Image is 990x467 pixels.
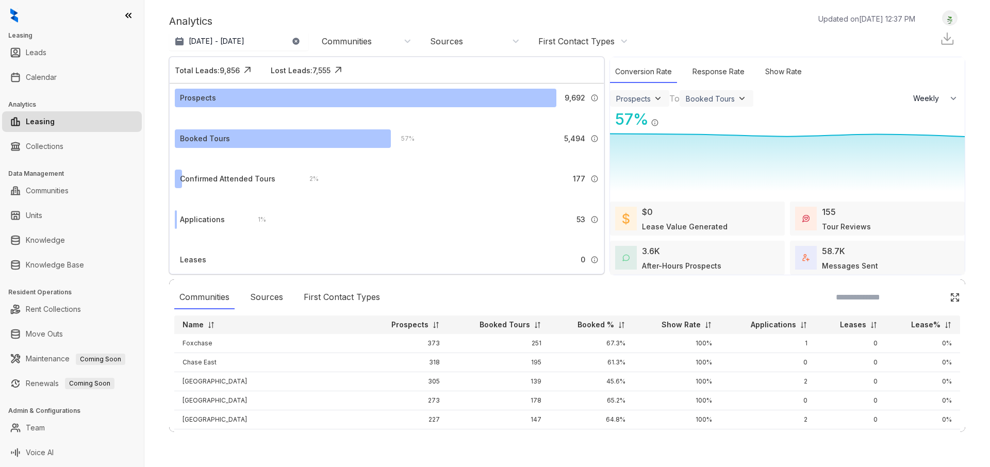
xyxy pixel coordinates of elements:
img: sorting [534,321,541,329]
img: Info [590,175,599,183]
img: LeaseValue [622,212,630,225]
span: 5,494 [564,133,585,144]
a: Communities [26,180,69,201]
img: sorting [618,321,625,329]
td: 0 [816,334,886,353]
li: Leasing [2,111,142,132]
a: Team [26,418,45,438]
td: 0 [816,391,886,410]
div: 2 % [299,173,319,185]
td: The District at [GEOGRAPHIC_DATA] [174,429,364,448]
td: 0% [886,372,960,391]
span: 0 [581,254,585,265]
li: Calendar [2,67,142,88]
img: sorting [944,321,952,329]
li: Knowledge [2,230,142,251]
td: 100% [634,429,721,448]
li: Maintenance [2,348,142,369]
img: TourReviews [802,215,810,222]
a: Move Outs [26,324,63,344]
li: Communities [2,180,142,201]
td: 0 [816,429,886,448]
td: 195 [448,353,550,372]
td: 212 [364,429,448,448]
td: 147 [448,410,550,429]
td: 318 [364,353,448,372]
a: Leads [26,42,46,63]
td: 0 [816,410,886,429]
p: Lease% [911,320,940,330]
img: SearchIcon [928,293,937,302]
h3: Leasing [8,31,144,40]
div: Sources [430,36,463,47]
div: Booked Tours [686,94,735,103]
h3: Resident Operations [8,288,144,297]
img: Click Icon [240,62,255,78]
img: TotalFum [802,254,810,261]
td: 65.2% [550,391,633,410]
div: $0 [642,206,653,218]
img: AfterHoursConversations [622,254,630,262]
span: 53 [576,214,585,225]
div: 58.7K [822,245,845,257]
img: Info [590,256,599,264]
td: 1 [720,429,815,448]
div: Tour Reviews [822,221,871,232]
img: Info [590,94,599,102]
td: 139 [448,372,550,391]
div: 155 [822,206,836,218]
td: 100% [634,353,721,372]
td: 100% [634,391,721,410]
div: Booked Tours [180,133,230,144]
td: 0% [886,391,960,410]
span: Coming Soon [76,354,125,365]
li: Rent Collections [2,299,142,320]
a: Units [26,205,42,226]
td: 67.3% [550,334,633,353]
span: Weekly [913,93,945,104]
td: [GEOGRAPHIC_DATA] [174,410,364,429]
img: sorting [800,321,807,329]
td: 373 [364,334,448,353]
img: UserAvatar [943,13,957,24]
td: 0% [886,334,960,353]
td: 0% [886,353,960,372]
td: 64.8% [550,410,633,429]
p: Show Rate [662,320,701,330]
div: 57 % [610,108,649,131]
div: First Contact Types [538,36,615,47]
td: 2 [720,372,815,391]
span: 177 [573,173,585,185]
td: 100% [634,334,721,353]
td: [GEOGRAPHIC_DATA] [174,391,364,410]
td: 178 [448,391,550,410]
td: [GEOGRAPHIC_DATA] [174,372,364,391]
p: Leases [840,320,866,330]
td: 100% [634,410,721,429]
img: Info [590,135,599,143]
td: 0 [816,353,886,372]
img: Click Icon [331,62,346,78]
div: Show Rate [760,61,807,83]
p: Name [183,320,204,330]
p: Updated on [DATE] 12:37 PM [818,13,915,24]
div: 3.6K [642,245,660,257]
td: 2 [720,410,815,429]
img: Info [651,119,659,127]
a: Leasing [26,111,55,132]
div: 1 % [247,214,266,225]
div: Conversion Rate [610,61,677,83]
img: Click Icon [950,292,960,303]
div: Confirmed Attended Tours [180,173,275,185]
td: Chase East [174,353,364,372]
div: Messages Sent [822,260,878,271]
li: Move Outs [2,324,142,344]
div: First Contact Types [299,286,385,309]
td: 273 [364,391,448,410]
td: 45.6% [550,372,633,391]
td: Foxchase [174,334,364,353]
div: Sources [245,286,288,309]
div: Prospects [180,92,216,104]
p: Booked Tours [480,320,530,330]
a: Collections [26,136,63,157]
